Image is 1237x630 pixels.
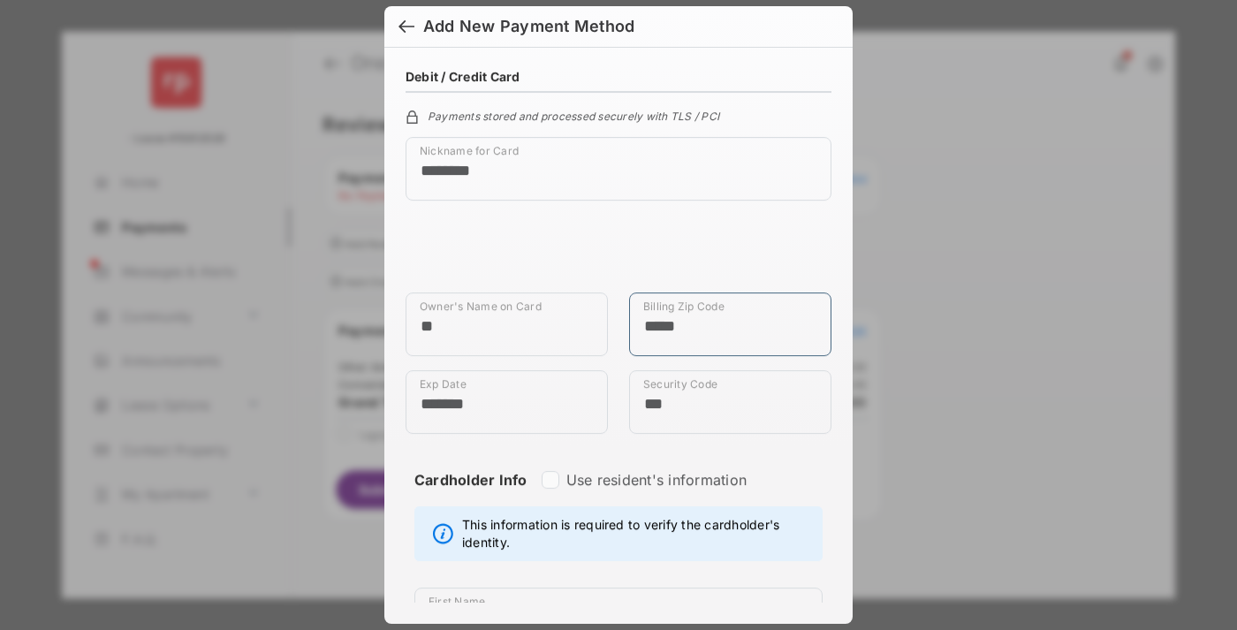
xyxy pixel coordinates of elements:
iframe: Credit card field [406,215,831,292]
div: Add New Payment Method [423,17,634,36]
h4: Debit / Credit Card [406,69,520,84]
label: Use resident's information [566,471,747,489]
strong: Cardholder Info [414,471,527,520]
span: This information is required to verify the cardholder's identity. [462,516,813,551]
div: Payments stored and processed securely with TLS / PCI [406,107,831,123]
